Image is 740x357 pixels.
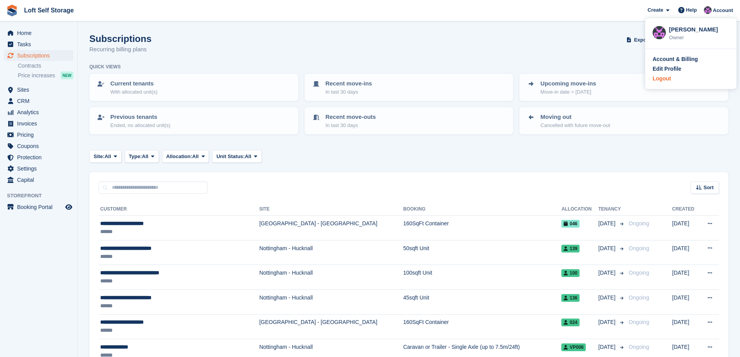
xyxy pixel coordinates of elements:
[561,220,580,228] span: 046
[259,240,403,265] td: Nottingham - Hucknall
[17,202,64,212] span: Booking Portal
[629,294,649,301] span: Ongoing
[21,4,77,17] a: Loft Self Storage
[4,141,73,152] a: menu
[17,107,64,118] span: Analytics
[629,270,649,276] span: Ongoing
[4,96,73,106] a: menu
[259,265,403,290] td: Nottingham - Hucknall
[89,63,121,70] h6: Quick views
[561,245,580,253] span: 139
[4,174,73,185] a: menu
[17,129,64,140] span: Pricing
[713,7,733,14] span: Account
[4,50,73,61] a: menu
[7,192,77,200] span: Storefront
[142,153,148,160] span: All
[598,318,617,326] span: [DATE]
[17,96,64,106] span: CRM
[90,75,298,100] a: Current tenants With allocated unit(s)
[4,118,73,129] a: menu
[540,79,596,88] p: Upcoming move-ins
[540,122,610,129] p: Cancelled with future move-out
[110,113,171,122] p: Previous tenants
[403,314,562,339] td: 160SqFt Container
[125,150,159,163] button: Type: All
[672,203,699,216] th: Created
[561,319,580,326] span: 024
[326,88,372,96] p: In last 30 days
[4,84,73,95] a: menu
[4,152,73,163] a: menu
[598,294,617,302] span: [DATE]
[520,75,728,100] a: Upcoming move-ins Move-in date > [DATE]
[648,6,663,14] span: Create
[17,174,64,185] span: Capital
[629,319,649,325] span: Ongoing
[89,45,151,54] p: Recurring billing plans
[4,39,73,50] a: menu
[669,25,729,32] div: [PERSON_NAME]
[17,141,64,152] span: Coupons
[634,36,650,44] span: Export
[598,269,617,277] span: [DATE]
[17,28,64,38] span: Home
[305,75,513,100] a: Recent move-ins In last 30 days
[520,108,728,134] a: Moving out Cancelled with future move-out
[326,122,376,129] p: In last 30 days
[90,108,298,134] a: Previous tenants Ended, no allocated unit(s)
[94,153,104,160] span: Site:
[89,33,151,44] h1: Subscriptions
[17,84,64,95] span: Sites
[212,150,261,163] button: Unit Status: All
[653,65,729,73] a: Edit Profile
[561,203,598,216] th: Allocation
[17,50,64,61] span: Subscriptions
[561,343,586,351] span: VP006
[669,34,729,42] div: Owner
[653,75,729,83] a: Logout
[598,343,617,351] span: [DATE]
[540,88,596,96] p: Move-in date > [DATE]
[17,152,64,163] span: Protection
[326,113,376,122] p: Recent move-outs
[403,289,562,314] td: 45sqft Unit
[259,216,403,240] td: [GEOGRAPHIC_DATA] - [GEOGRAPHIC_DATA]
[4,202,73,212] a: menu
[18,71,73,80] a: Price increases NEW
[259,289,403,314] td: Nottingham - Hucknall
[4,129,73,140] a: menu
[61,71,73,79] div: NEW
[653,75,671,83] div: Logout
[326,79,372,88] p: Recent move-ins
[162,150,209,163] button: Allocation: All
[598,203,625,216] th: Tenancy
[629,344,649,350] span: Ongoing
[192,153,199,160] span: All
[403,216,562,240] td: 160SqFt Container
[672,265,699,290] td: [DATE]
[99,203,259,216] th: Customer
[403,265,562,290] td: 100sqft Unit
[110,88,157,96] p: With allocated unit(s)
[6,5,18,16] img: stora-icon-8386f47178a22dfd0bd8f6a31ec36ba5ce8667c1dd55bd0f319d3a0aa187defe.svg
[110,79,157,88] p: Current tenants
[629,220,649,226] span: Ongoing
[64,202,73,212] a: Preview store
[4,107,73,118] a: menu
[672,240,699,265] td: [DATE]
[672,216,699,240] td: [DATE]
[540,113,610,122] p: Moving out
[561,269,580,277] span: 100
[18,72,55,79] span: Price increases
[89,150,122,163] button: Site: All
[629,245,649,251] span: Ongoing
[305,108,513,134] a: Recent move-outs In last 30 days
[672,289,699,314] td: [DATE]
[625,33,659,46] button: Export
[403,203,562,216] th: Booking
[598,219,617,228] span: [DATE]
[259,203,403,216] th: Site
[104,153,111,160] span: All
[4,28,73,38] a: menu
